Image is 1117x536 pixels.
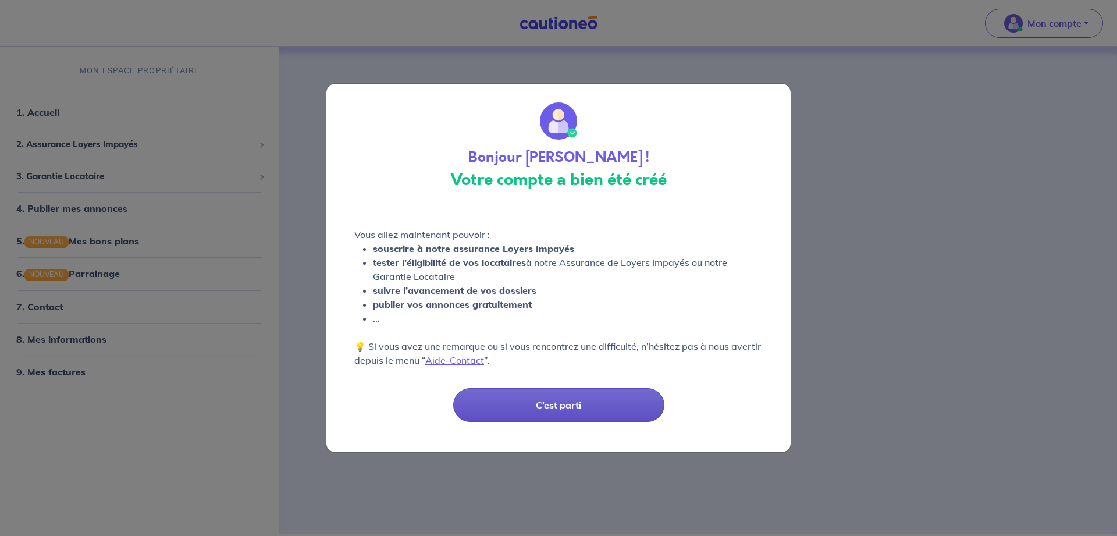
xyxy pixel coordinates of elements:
[425,354,484,366] a: Aide-Contact
[373,311,763,325] li: ...
[373,285,536,296] strong: suivre l’avancement de vos dossiers
[373,257,526,268] strong: tester l’éligibilité de vos locataires
[453,388,664,422] button: C’est parti
[373,243,574,254] strong: souscrire à notre assurance Loyers Impayés
[354,339,763,367] p: 💡 Si vous avez une remarque ou si vous rencontrez une difficulté, n’hésitez pas à nous avertir de...
[373,255,763,283] li: à notre Assurance de Loyers Impayés ou notre Garantie Locataire
[373,299,532,310] strong: publier vos annonces gratuitement
[540,102,577,140] img: wallet_circle
[468,149,649,166] h4: Bonjour [PERSON_NAME] !
[450,168,667,191] strong: Votre compte a bien été créé
[354,228,763,242] p: Vous allez maintenant pouvoir :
